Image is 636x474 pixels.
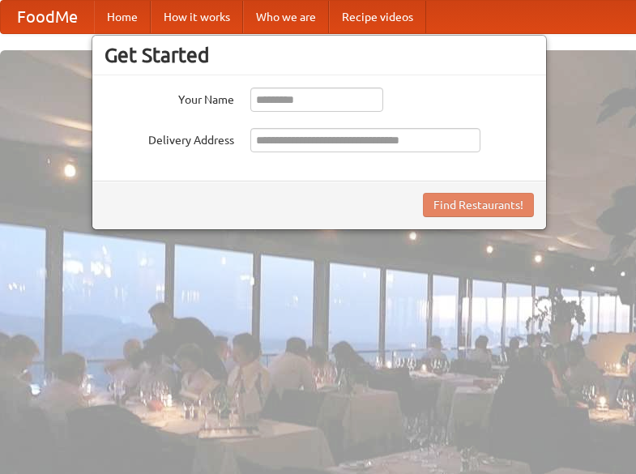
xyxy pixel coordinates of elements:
[105,43,534,67] h3: Get Started
[151,1,243,33] a: How it works
[423,193,534,217] button: Find Restaurants!
[1,1,94,33] a: FoodMe
[329,1,426,33] a: Recipe videos
[94,1,151,33] a: Home
[105,88,234,108] label: Your Name
[105,128,234,148] label: Delivery Address
[243,1,329,33] a: Who we are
